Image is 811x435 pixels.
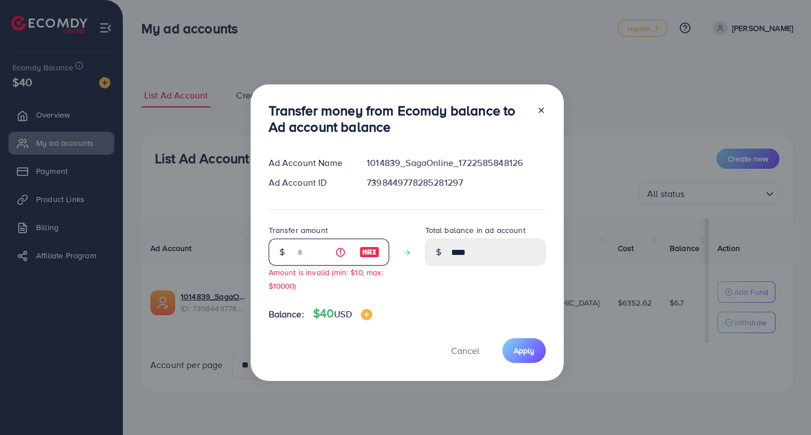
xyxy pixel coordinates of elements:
[334,308,351,320] span: USD
[763,384,803,427] iframe: Chat
[502,338,546,362] button: Apply
[313,307,372,321] h4: $40
[359,245,380,259] img: image
[358,176,554,189] div: 7398449778285281297
[269,308,304,321] span: Balance:
[358,156,554,169] div: 1014839_SagaOnline_1722585848126
[425,225,525,236] label: Total balance in ad account
[451,344,479,357] span: Cancel
[260,156,358,169] div: Ad Account Name
[269,267,384,290] small: Amount is invalid (min: $10, max: $10000)
[514,345,534,356] span: Apply
[361,309,372,320] img: image
[437,338,493,362] button: Cancel
[260,176,358,189] div: Ad Account ID
[269,225,328,236] label: Transfer amount
[269,102,528,135] h3: Transfer money from Ecomdy balance to Ad account balance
